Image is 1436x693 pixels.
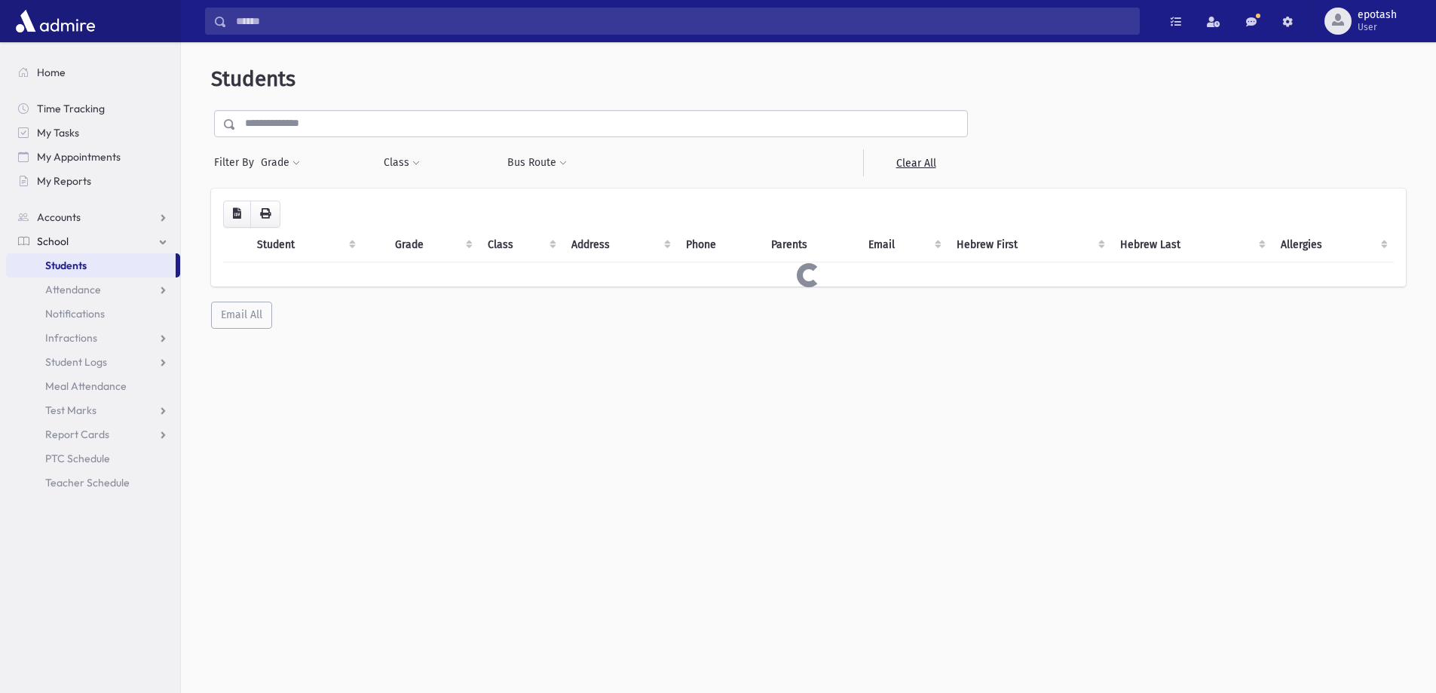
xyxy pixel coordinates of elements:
th: Hebrew Last [1111,228,1272,262]
span: Home [37,66,66,79]
span: Filter By [214,155,260,170]
span: Infractions [45,331,97,345]
a: Attendance [6,278,180,302]
a: Meal Attendance [6,374,180,398]
a: My Reports [6,169,180,193]
button: Email All [211,302,272,329]
th: Allergies [1272,228,1394,262]
a: Infractions [6,326,180,350]
button: CSV [223,201,251,228]
span: Meal Attendance [45,379,127,393]
th: Class [479,228,563,262]
a: Students [6,253,176,278]
a: Test Marks [6,398,180,422]
a: My Appointments [6,145,180,169]
span: Students [45,259,87,272]
span: Report Cards [45,428,109,441]
span: My Appointments [37,150,121,164]
span: PTC Schedule [45,452,110,465]
th: Address [562,228,677,262]
a: School [6,229,180,253]
th: Phone [677,228,762,262]
a: Student Logs [6,350,180,374]
a: Accounts [6,205,180,229]
input: Search [227,8,1139,35]
button: Grade [260,149,301,176]
img: AdmirePro [12,6,99,36]
span: Students [211,66,295,91]
span: My Reports [37,174,91,188]
button: Bus Route [507,149,568,176]
button: Print [250,201,280,228]
span: Test Marks [45,403,96,417]
th: Grade [386,228,478,262]
th: Hebrew First [948,228,1110,262]
span: Attendance [45,283,101,296]
span: My Tasks [37,126,79,140]
a: Notifications [6,302,180,326]
a: Home [6,60,180,84]
button: Class [383,149,421,176]
span: Student Logs [45,355,107,369]
span: School [37,235,69,248]
a: PTC Schedule [6,446,180,471]
span: Accounts [37,210,81,224]
span: User [1358,21,1397,33]
th: Student [248,228,362,262]
span: epotash [1358,9,1397,21]
a: Time Tracking [6,97,180,121]
a: My Tasks [6,121,180,145]
span: Time Tracking [37,102,105,115]
a: Clear All [863,149,968,176]
span: Notifications [45,307,105,320]
th: Parents [762,228,859,262]
a: Report Cards [6,422,180,446]
th: Email [859,228,948,262]
span: Teacher Schedule [45,476,130,489]
a: Teacher Schedule [6,471,180,495]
